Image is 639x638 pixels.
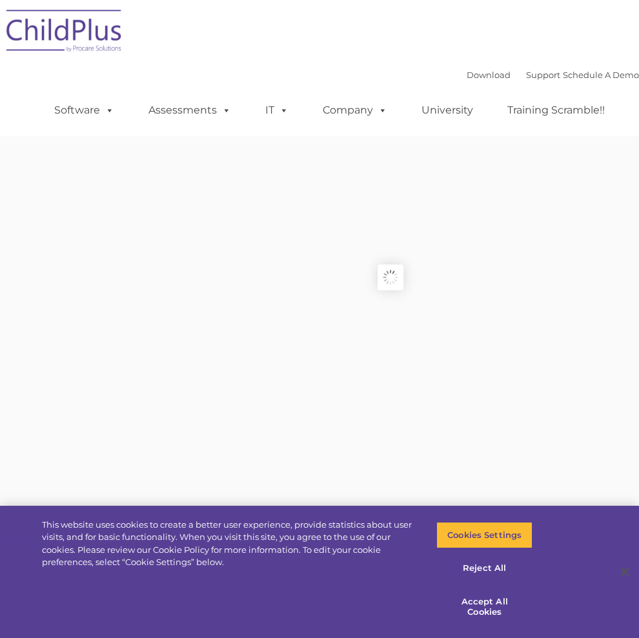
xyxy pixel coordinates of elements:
a: Schedule A Demo [563,70,639,80]
a: Assessments [136,97,244,123]
button: Close [611,557,639,586]
a: Software [41,97,127,123]
a: Company [310,97,400,123]
button: Cookies Settings [436,522,532,549]
a: University [409,97,486,123]
button: Reject All [436,555,532,582]
div: This website uses cookies to create a better user experience, provide statistics about user visit... [42,519,418,569]
a: Download [467,70,511,80]
button: Accept All Cookies [436,588,532,625]
a: Support [526,70,560,80]
a: IT [252,97,301,123]
font: | [467,70,639,80]
a: Training Scramble!! [494,97,618,123]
